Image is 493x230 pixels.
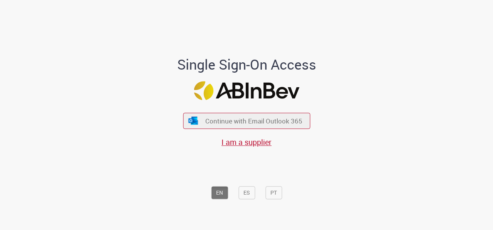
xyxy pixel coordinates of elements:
[221,137,272,147] a: I am a supplier
[265,187,282,200] button: PT
[238,187,255,200] button: ES
[205,117,302,125] span: Continue with Email Outlook 365
[194,82,299,100] img: Logo ABInBev
[211,187,228,200] button: EN
[140,57,354,72] h1: Single Sign-On Access
[188,117,199,125] img: ícone Azure/Microsoft 360
[183,113,310,129] button: ícone Azure/Microsoft 360 Continue with Email Outlook 365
